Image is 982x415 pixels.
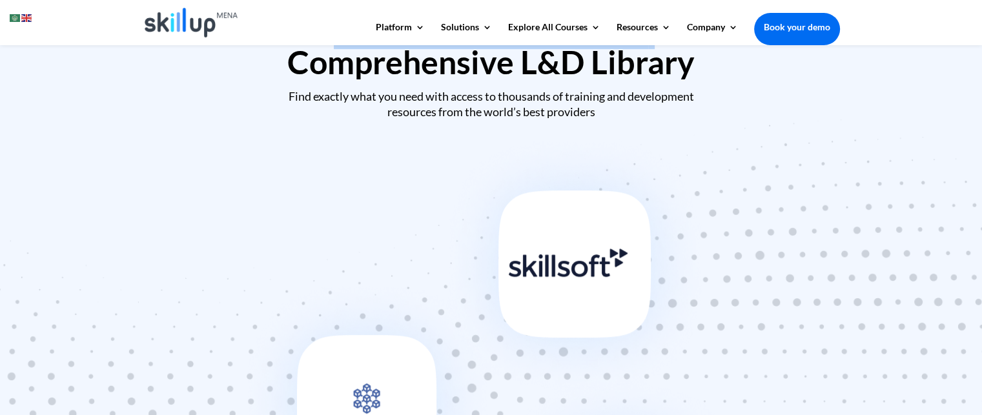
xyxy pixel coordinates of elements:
[687,23,738,45] a: Company
[143,89,840,119] div: Find exactly what you need with access to thousands of training and development resources from th...
[21,10,33,24] a: English
[917,353,982,415] iframe: Chat Widget
[754,13,840,41] a: Book your demo
[508,23,600,45] a: Explore All Courses
[617,23,671,45] a: Resources
[145,8,238,37] img: Skillup Mena
[21,14,32,22] img: en
[10,14,20,22] img: ar
[143,14,840,85] h2: Get Acces to the most Comprehensive L&D Library
[441,23,492,45] a: Solutions
[10,10,21,24] a: Arabic
[376,23,425,45] a: Platform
